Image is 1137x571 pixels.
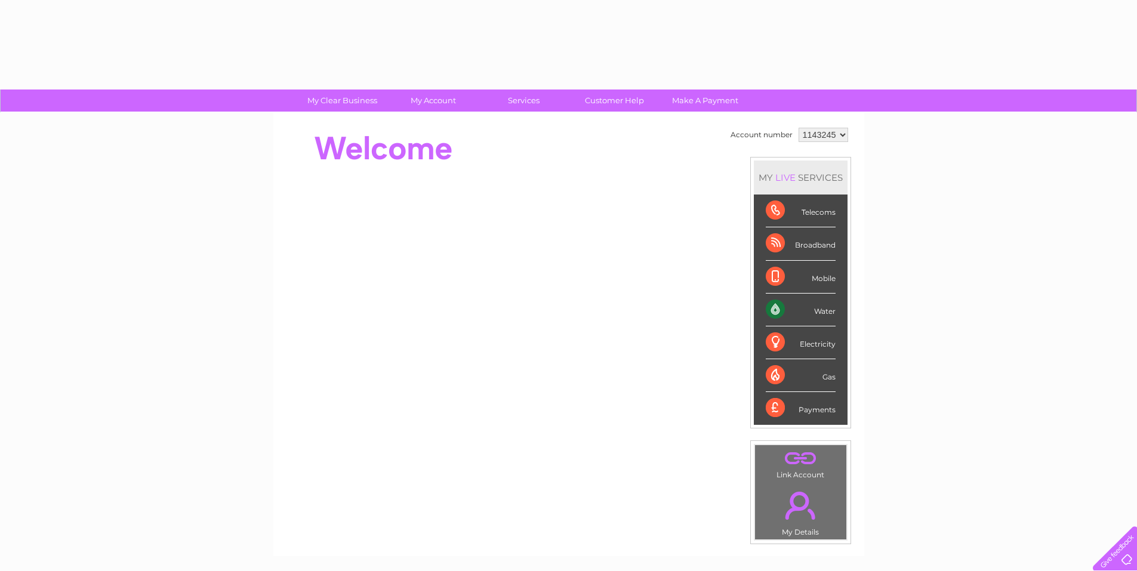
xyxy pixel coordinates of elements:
div: Mobile [766,261,836,294]
div: MY SERVICES [754,161,848,195]
a: Customer Help [565,89,664,112]
a: Make A Payment [656,89,754,112]
a: My Account [384,89,482,112]
div: Water [766,294,836,326]
a: . [758,484,843,526]
a: My Clear Business [293,89,392,112]
a: Services [474,89,573,112]
div: Payments [766,392,836,424]
td: My Details [754,482,847,540]
td: Account number [728,125,796,145]
div: LIVE [773,172,798,183]
div: Telecoms [766,195,836,227]
div: Gas [766,359,836,392]
div: Electricity [766,326,836,359]
td: Link Account [754,445,847,482]
div: Broadband [766,227,836,260]
a: . [758,448,843,469]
